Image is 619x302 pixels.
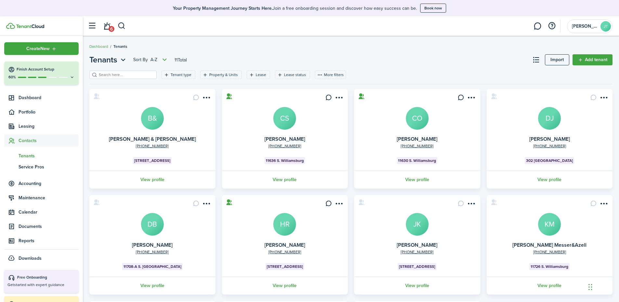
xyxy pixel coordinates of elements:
[101,18,113,34] a: Notifications
[533,143,566,149] a: [PHONE_NUMBER]
[275,71,310,79] filter-tag: Open filter
[546,20,557,32] button: Open resource center
[221,171,349,189] a: View profile
[401,143,433,149] a: [PHONE_NUMBER]
[545,54,569,65] import-btn: Import
[598,200,609,209] button: Open menu
[466,200,476,209] button: Open menu
[141,213,164,236] a: DB
[4,91,79,104] a: Dashboard
[273,213,296,236] a: HR
[209,72,238,78] filter-tag-label: Property & Units
[19,94,79,101] span: Dashboard
[19,164,79,170] span: Service Pros
[588,277,592,297] div: Drag
[161,71,195,79] filter-tag: Open filter
[268,249,301,255] a: [PHONE_NUMBER]
[19,109,79,115] span: Portfolio
[420,4,446,13] button: Book now
[401,249,433,255] a: [PHONE_NUMBER]
[19,209,79,216] span: Calendar
[19,194,79,201] span: Maintenance
[19,137,79,144] span: Contacts
[266,158,304,164] span: 11636 S. Williamsburg
[132,241,173,249] a: [PERSON_NAME]
[397,135,437,143] a: [PERSON_NAME]
[256,72,266,78] filter-tag-label: Lease
[109,135,196,143] a: [PERSON_NAME] & [PERSON_NAME]
[17,67,75,72] h4: Finish Account Setup
[8,74,16,80] p: 60%
[353,277,481,295] a: View profile
[6,23,15,29] img: TenantCloud
[19,255,42,262] span: Downloads
[221,277,349,295] a: View profile
[333,200,344,209] button: Open menu
[268,143,301,149] a: [PHONE_NUMBER]
[88,277,216,295] a: View profile
[16,24,44,28] img: TenantCloud
[17,275,75,281] div: Free Onboarding
[273,107,296,130] a: CS
[141,107,164,130] avatar-text: B&
[4,161,79,172] a: Service Pros
[512,241,587,249] a: [PERSON_NAME] Messer&Azell
[598,94,609,103] button: Open menu
[267,264,303,269] span: [STREET_ADDRESS]
[538,107,561,130] avatar-text: DJ
[4,234,79,247] a: Reports
[264,135,305,143] a: [PERSON_NAME]
[486,171,614,189] a: View profile
[89,44,108,49] a: Dashboard
[19,223,79,230] span: Documents
[89,54,127,66] button: Tenants
[19,180,79,187] span: Accounting
[4,270,79,293] button: Free OnboardingGetstarted with expert guidance
[529,135,570,143] a: [PERSON_NAME]
[572,24,598,29] span: John Tyler
[26,46,50,51] span: Create New
[4,42,79,55] button: Open menu
[201,200,212,209] button: Open menu
[7,282,75,288] p: Get
[4,150,79,161] a: Tenants
[200,71,242,79] filter-tag: Open filter
[587,271,619,302] iframe: Chat Widget
[466,94,476,103] button: Open menu
[134,158,170,164] span: [STREET_ADDRESS]
[333,94,344,103] button: Open menu
[133,56,169,64] button: Open menu
[4,61,79,85] button: Finish Account Setup60%
[526,158,573,164] span: 302 [GEOGRAPHIC_DATA]
[173,5,273,12] b: Your Property Management Journey Starts Here.
[174,57,187,63] header-page-total: 11 Total
[399,264,435,269] span: [STREET_ADDRESS]
[171,72,191,78] filter-tag-label: Tenant type
[538,213,561,236] a: KM
[123,264,181,269] span: 11708-A S. [GEOGRAPHIC_DATA]
[406,107,429,130] avatar-text: CO
[109,26,114,32] span: 6
[19,152,79,159] span: Tenants
[284,72,306,78] filter-tag-label: Lease status
[600,21,611,32] avatar-text: JT
[19,237,79,244] span: Reports
[573,54,613,65] a: Add tenant
[533,249,566,255] a: [PHONE_NUMBER]
[86,20,98,32] button: Open sidebar
[406,213,429,236] a: JK
[14,282,64,288] span: started with expert guidance
[531,18,544,34] a: Messaging
[88,171,216,189] a: View profile
[136,143,169,149] a: [PHONE_NUMBER]
[173,5,417,12] p: Join a free onboarding session and discover how easy success can be.
[315,71,346,79] button: More filters
[133,56,169,64] button: Sort byA-Z
[486,277,614,295] a: View profile
[133,57,150,63] span: Sort by
[118,20,126,32] button: Search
